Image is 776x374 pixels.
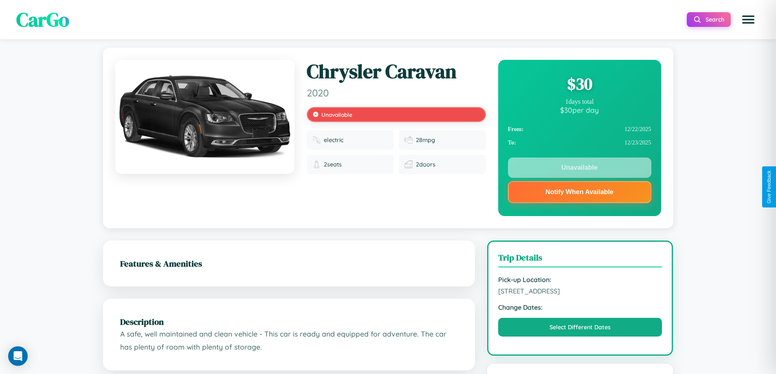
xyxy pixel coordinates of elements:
[498,252,662,267] h3: Trip Details
[737,8,760,31] button: Open menu
[307,60,486,83] h1: Chrysler Caravan
[324,136,343,144] span: electric
[115,60,295,174] img: Chrysler Caravan 2020
[498,303,662,311] strong: Change Dates:
[508,126,524,133] strong: From:
[416,161,435,168] span: 2 doors
[508,157,651,178] button: Unavailable
[508,139,516,146] strong: To:
[508,98,651,105] div: 1 days total
[120,258,458,269] h2: Features & Amenities
[508,122,651,136] div: 12 / 22 / 2025
[120,328,458,353] p: A safe, well maintained and clean vehicle - This car is ready and equipped for adventure. The car...
[416,136,435,144] span: 28 mpg
[766,171,772,203] div: Give Feedback
[508,73,651,95] div: $ 30
[508,105,651,114] div: $ 30 per day
[16,6,69,33] span: CarGo
[508,181,651,203] button: Notify When Available
[120,316,458,328] h2: Description
[706,16,724,23] span: Search
[498,276,662,284] strong: Pick-up Location:
[321,111,352,118] span: Unavailable
[312,160,321,168] img: Seats
[498,287,662,295] span: [STREET_ADDRESS]
[508,136,651,149] div: 12 / 23 / 2025
[324,161,342,168] span: 2 seats
[307,87,486,99] span: 2020
[312,136,321,144] img: Fuel type
[404,160,413,168] img: Doors
[404,136,413,144] img: Fuel efficiency
[687,12,731,27] button: Search
[8,346,28,366] div: Open Intercom Messenger
[498,318,662,337] button: Select Different Dates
